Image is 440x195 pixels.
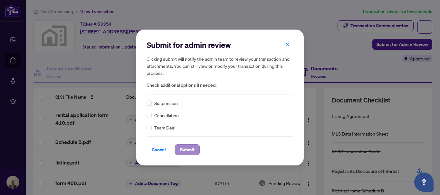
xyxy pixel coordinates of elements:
[147,40,293,50] h2: Submit for admin review
[175,144,200,155] button: Submit
[152,145,166,155] span: Cancel
[154,112,179,119] span: Cancellation
[147,55,293,76] h5: Clicking submit will notify the admin team to review your transaction and attachments. You can st...
[147,144,171,155] button: Cancel
[154,124,175,131] span: Team Deal
[154,100,178,107] span: Suspension
[285,42,290,47] span: close
[180,145,195,155] span: Submit
[147,82,293,89] span: Check additional options if needed:
[414,173,434,192] button: Open asap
